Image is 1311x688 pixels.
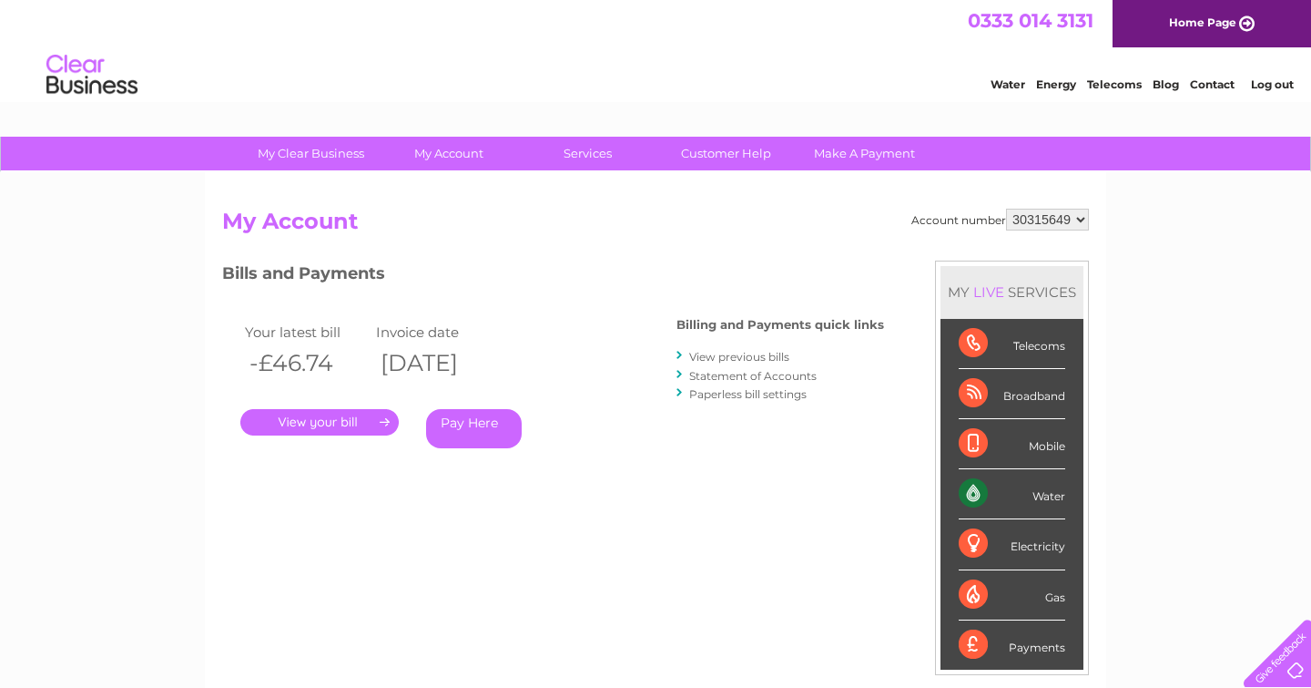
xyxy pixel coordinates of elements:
a: 0333 014 3131 [968,9,1093,32]
div: Payments [959,621,1065,670]
div: LIVE [970,283,1008,301]
a: Customer Help [651,137,801,170]
td: Your latest bill [240,320,371,344]
div: Water [959,469,1065,519]
h3: Bills and Payments [222,261,884,293]
a: My Account [374,137,524,170]
a: . [240,409,399,436]
a: Paperless bill settings [689,387,807,401]
div: MY SERVICES [940,266,1083,318]
a: Make A Payment [789,137,940,170]
th: -£46.74 [240,344,371,382]
a: My Clear Business [236,137,386,170]
div: Gas [959,570,1065,621]
div: Account number [911,209,1089,231]
a: View previous bills [689,350,789,364]
h2: My Account [222,209,1089,243]
a: Pay Here [426,409,522,448]
a: Energy [1036,77,1076,91]
div: Telecoms [959,319,1065,369]
a: Contact [1190,77,1235,91]
div: Electricity [959,519,1065,570]
th: [DATE] [371,344,503,382]
h4: Billing and Payments quick links [676,318,884,332]
a: Services [513,137,663,170]
div: Clear Business is a trading name of Verastar Limited (registered in [GEOGRAPHIC_DATA] No. 3667643... [227,10,1087,88]
a: Telecoms [1087,77,1142,91]
a: Blog [1153,77,1179,91]
a: Statement of Accounts [689,369,817,383]
div: Mobile [959,419,1065,469]
a: Log out [1251,77,1294,91]
div: Broadband [959,369,1065,419]
td: Invoice date [371,320,503,344]
a: Water [991,77,1025,91]
img: logo.png [46,47,138,103]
